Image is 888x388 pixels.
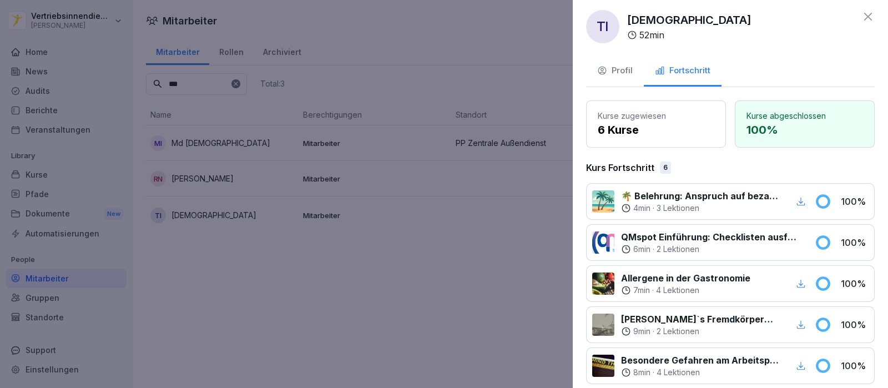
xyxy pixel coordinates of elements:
[657,326,699,337] p: 2 Lektionen
[621,285,750,296] div: ·
[586,161,654,174] p: Kurs Fortschritt
[841,359,869,372] p: 100 %
[598,110,714,122] p: Kurse zugewiesen
[597,64,633,77] div: Profil
[586,10,619,43] div: TI
[633,326,650,337] p: 9 min
[621,367,780,378] div: ·
[621,326,780,337] div: ·
[841,318,869,331] p: 100 %
[633,285,650,296] p: 7 min
[657,244,699,255] p: 2 Lektionen
[841,236,869,249] p: 100 %
[621,313,780,326] p: [PERSON_NAME]`s Fremdkörpermanagement
[621,203,780,214] div: ·
[660,162,671,174] div: 6
[621,271,750,285] p: Allergene in der Gastronomie
[633,203,650,214] p: 4 min
[633,367,650,378] p: 8 min
[598,122,714,138] p: 6 Kurse
[841,277,869,290] p: 100 %
[621,244,801,255] div: ·
[656,285,699,296] p: 4 Lektionen
[746,122,863,138] p: 100 %
[633,244,650,255] p: 6 min
[746,110,863,122] p: Kurse abgeschlossen
[639,28,664,42] p: 52 min
[621,354,780,367] p: Besondere Gefahren am Arbeitsplatz
[655,64,710,77] div: Fortschritt
[586,57,644,87] button: Profil
[657,367,700,378] p: 4 Lektionen
[621,230,801,244] p: QMspot Einführung: Checklisten ausfüllen - Wie? Wann? Warum?
[621,189,780,203] p: 🌴 Belehrung: Anspruch auf bezahlten Erholungsurlaub und [PERSON_NAME]
[657,203,699,214] p: 3 Lektionen
[627,12,751,28] p: [DEMOGRAPHIC_DATA]
[841,195,869,208] p: 100 %
[644,57,722,87] button: Fortschritt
